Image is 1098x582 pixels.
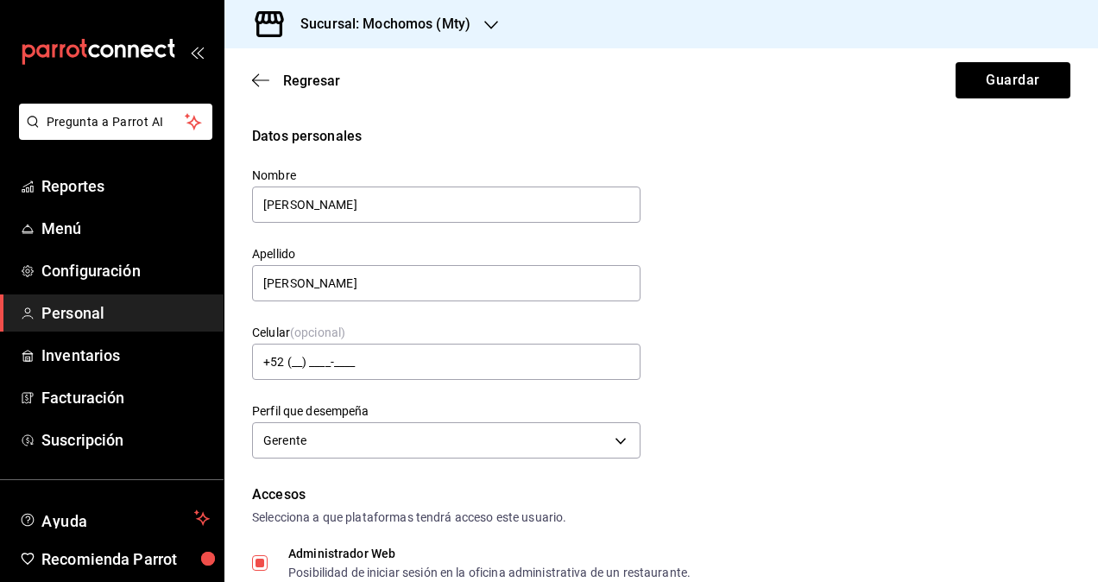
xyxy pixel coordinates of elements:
[252,509,1070,527] div: Selecciona a que plataformas tendrá acceso este usuario.
[287,14,470,35] h3: Sucursal: Mochomos (Mty)
[41,301,210,325] span: Personal
[19,104,212,140] button: Pregunta a Parrot AI
[283,73,340,89] span: Regresar
[41,259,210,282] span: Configuración
[290,326,345,339] span: (opcional)
[252,405,640,417] label: Perfil que desempeña
[288,566,691,579] div: Posibilidad de iniciar sesión en la oficina administrativa de un restaurante.
[252,422,640,459] div: Gerente
[47,113,186,131] span: Pregunta a Parrot AI
[12,125,212,143] a: Pregunta a Parrot AI
[41,217,210,240] span: Menú
[252,326,640,338] label: Celular
[252,169,640,181] label: Nombre
[41,344,210,367] span: Inventarios
[252,248,640,260] label: Apellido
[288,547,691,560] div: Administrador Web
[41,508,187,528] span: Ayuda
[252,484,1070,505] div: Accesos
[41,386,210,409] span: Facturación
[41,174,210,198] span: Reportes
[41,547,210,571] span: Recomienda Parrot
[41,428,210,452] span: Suscripción
[956,62,1070,98] button: Guardar
[190,45,204,59] button: open_drawer_menu
[252,126,1070,147] div: Datos personales
[252,73,340,89] button: Regresar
